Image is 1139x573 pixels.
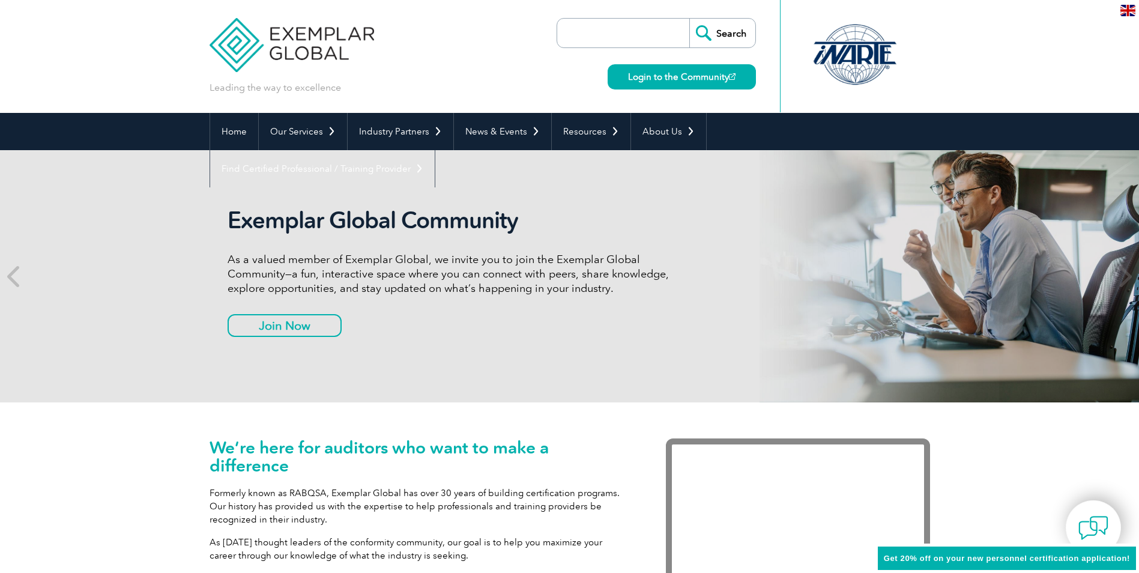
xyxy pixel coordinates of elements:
h2: Exemplar Global Community [228,207,678,234]
a: News & Events [454,113,551,150]
a: Our Services [259,113,347,150]
a: Industry Partners [348,113,453,150]
img: open_square.png [729,73,736,80]
a: Resources [552,113,630,150]
img: en [1120,5,1135,16]
h1: We’re here for auditors who want to make a difference [210,438,630,474]
p: Formerly known as RABQSA, Exemplar Global has over 30 years of building certification programs. O... [210,487,630,526]
p: As [DATE] thought leaders of the conformity community, our goal is to help you maximize your care... [210,536,630,562]
a: Login to the Community [608,64,756,89]
p: Leading the way to excellence [210,81,341,94]
input: Search [689,19,755,47]
a: Home [210,113,258,150]
a: Join Now [228,314,342,337]
a: About Us [631,113,706,150]
p: As a valued member of Exemplar Global, we invite you to join the Exemplar Global Community—a fun,... [228,252,678,296]
img: contact-chat.png [1078,513,1108,543]
a: Find Certified Professional / Training Provider [210,150,435,187]
span: Get 20% off on your new personnel certification application! [884,554,1130,563]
